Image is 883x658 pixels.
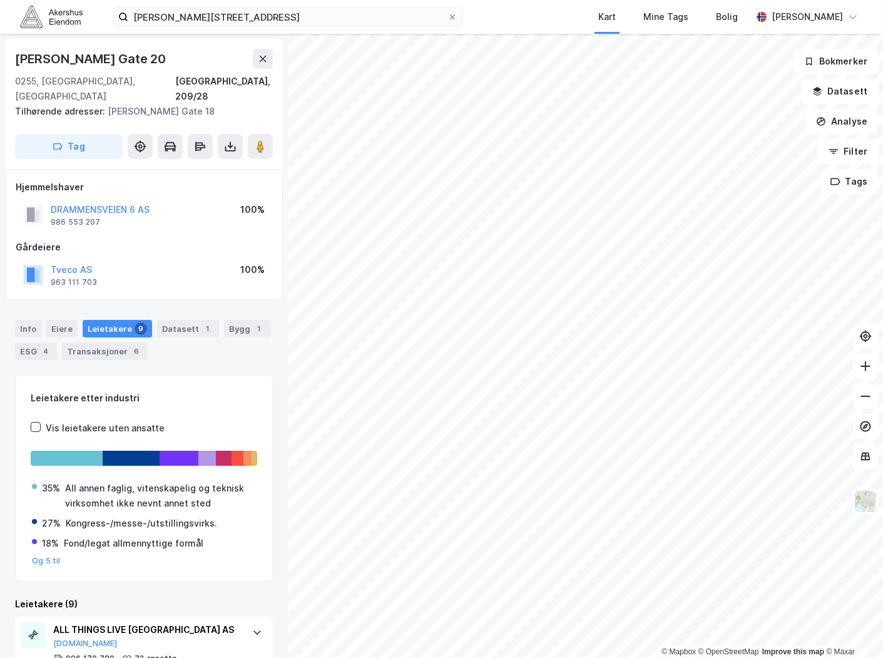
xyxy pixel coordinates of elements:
[224,320,270,337] div: Bygg
[716,9,738,24] div: Bolig
[31,391,257,406] div: Leietakere etter industri
[805,109,878,134] button: Analyse
[42,481,60,496] div: 35%
[15,134,123,159] button: Tag
[46,320,78,337] div: Eiere
[64,536,203,551] div: Fond/legat allmennyttige formål
[128,8,447,26] input: Søk på adresse, matrikkel, gårdeiere, leietakere eller personer
[820,598,883,658] div: Kontrollprogram for chat
[66,516,217,531] div: Kongress-/messe-/utstillingsvirks.
[65,481,256,511] div: All annen faglig, vitenskapelig og teknisk virksomhet ikke nevnt annet sted
[15,320,41,337] div: Info
[661,647,696,656] a: Mapbox
[240,262,265,277] div: 100%
[16,180,272,195] div: Hjemmelshaver
[802,79,878,104] button: Datasett
[820,169,878,194] button: Tags
[794,49,878,74] button: Bokmerker
[598,9,616,24] div: Kart
[51,217,100,227] div: 986 553 207
[62,342,148,360] div: Transaksjoner
[32,556,61,566] button: Og 5 til
[15,342,57,360] div: ESG
[39,345,52,357] div: 4
[820,598,883,658] iframe: Chat Widget
[15,106,108,116] span: Tilhørende adresser:
[53,639,118,649] button: [DOMAIN_NAME]
[42,536,59,551] div: 18%
[15,104,263,119] div: [PERSON_NAME] Gate 18
[53,622,240,637] div: ALL THINGS LIVE [GEOGRAPHIC_DATA] AS
[15,597,273,612] div: Leietakere (9)
[20,6,83,28] img: akershus-eiendom-logo.9091f326c980b4bce74ccdd9f866810c.svg
[175,74,273,104] div: [GEOGRAPHIC_DATA], 209/28
[15,49,168,69] div: [PERSON_NAME] Gate 20
[643,9,688,24] div: Mine Tags
[698,647,759,656] a: OpenStreetMap
[130,345,143,357] div: 6
[240,202,265,217] div: 100%
[202,322,214,335] div: 1
[42,516,61,531] div: 27%
[16,240,272,255] div: Gårdeiere
[15,74,175,104] div: 0255, [GEOGRAPHIC_DATA], [GEOGRAPHIC_DATA]
[772,9,843,24] div: [PERSON_NAME]
[51,277,97,287] div: 963 111 703
[46,421,165,436] div: Vis leietakere uten ansatte
[83,320,152,337] div: Leietakere
[818,139,878,164] button: Filter
[854,490,877,513] img: Z
[253,322,265,335] div: 1
[135,322,147,335] div: 9
[762,647,824,656] a: Improve this map
[157,320,219,337] div: Datasett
